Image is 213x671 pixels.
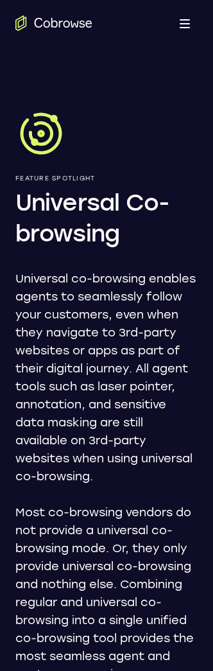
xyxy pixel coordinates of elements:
[15,270,198,485] p: Universal co-browsing enables agents to seamlessly follow your customers, even when they navigate...
[15,187,198,249] h1: Universal Co-browsing
[15,15,92,31] a: Go to the home page
[15,108,67,159] img: Universal Co-browsing
[15,175,198,182] p: Feature Spotlight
